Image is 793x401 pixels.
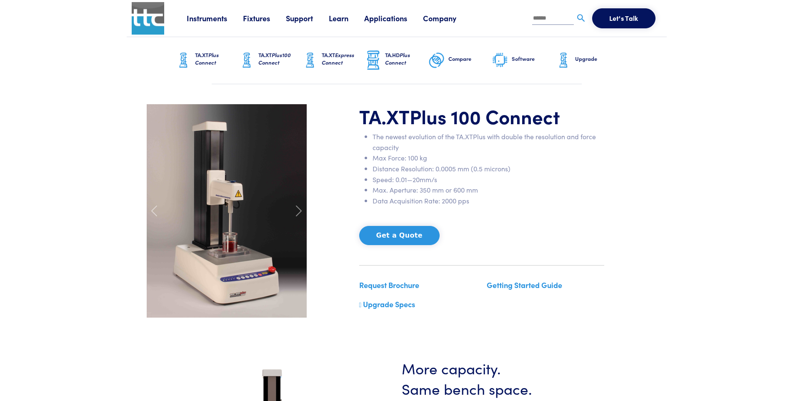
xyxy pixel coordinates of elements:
a: Compare [428,37,492,84]
h6: Compare [448,55,492,63]
h6: TA.XT [322,51,365,66]
a: TA.XTPlus100 Connect [238,37,302,84]
h3: More capacity. Same bench space. [402,358,562,398]
span: Plus Connect [385,51,410,66]
a: Instruments [187,13,243,23]
li: Data Acquisition Rate: 2000 pps [373,195,604,206]
h6: Upgrade [575,55,618,63]
span: Plus 100 Connect [410,103,560,129]
a: TA.XTExpress Connect [302,37,365,84]
img: ta-xt-plus-100-gel-red.jpg [147,104,307,318]
img: ta-xt-graphic.png [238,50,255,71]
a: Learn [329,13,364,23]
li: Max. Aperture: 350 mm or 600 mm [373,185,604,195]
a: Applications [364,13,423,23]
span: Express Connect [322,51,354,66]
a: Support [286,13,329,23]
a: Company [423,13,472,23]
img: ta-hd-graphic.png [365,50,382,71]
a: Getting Started Guide [487,280,562,290]
button: Let's Talk [592,8,655,28]
li: The newest evolution of the TA.XTPlus with double the resolution and force capacity [373,131,604,153]
img: ttc_logo_1x1_v1.0.png [132,2,164,35]
h6: TA.XT [258,51,302,66]
h6: Software [512,55,555,63]
li: Speed: 0.01—20mm/s [373,174,604,185]
button: Get a Quote [359,226,440,245]
a: Upgrade Specs [363,299,415,309]
h6: TA.XT [195,51,238,66]
a: TA.XTPlus Connect [175,37,238,84]
img: software-graphic.png [492,52,508,69]
a: TA.HDPlus Connect [365,37,428,84]
img: ta-xt-graphic.png [175,50,192,71]
img: compare-graphic.png [428,50,445,71]
a: Request Brochure [359,280,419,290]
h1: TA.XT [359,104,604,128]
a: Fixtures [243,13,286,23]
a: Software [492,37,555,84]
span: Plus100 Connect [258,51,291,66]
span: Plus Connect [195,51,219,66]
li: Distance Resolution: 0.0005 mm (0.5 microns) [373,163,604,174]
h6: TA.HD [385,51,428,66]
img: ta-xt-graphic.png [555,50,572,71]
a: Upgrade [555,37,618,84]
img: ta-xt-graphic.png [302,50,318,71]
li: Max Force: 100 kg [373,153,604,163]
